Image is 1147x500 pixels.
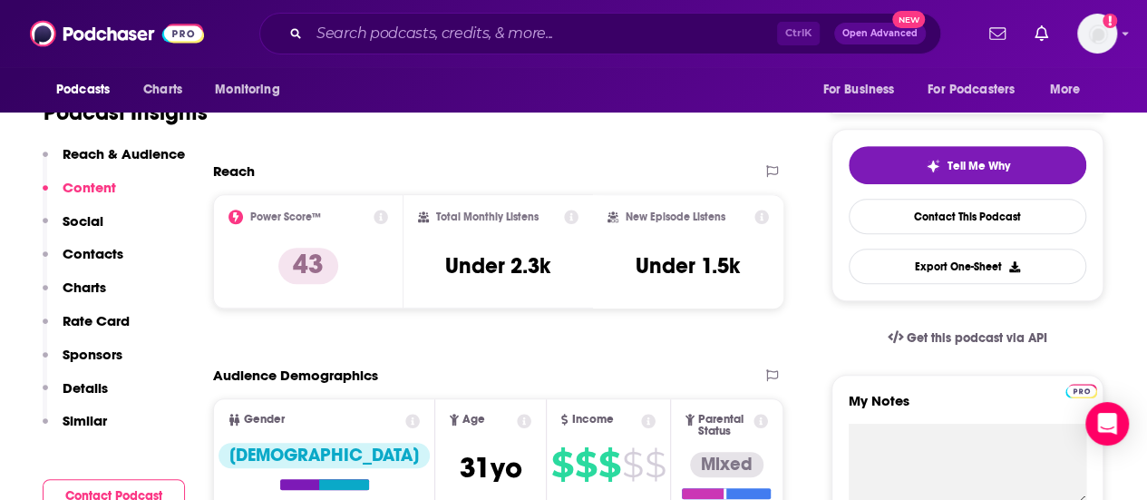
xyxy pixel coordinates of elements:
[250,211,321,223] h2: Power Score™
[143,77,182,103] span: Charts
[43,312,130,346] button: Rate Card
[1103,14,1117,28] svg: Add a profile image
[1065,384,1097,398] img: Podchaser Pro
[849,146,1086,184] button: tell me why sparkleTell Me Why
[834,23,926,44] button: Open AdvancedNew
[849,249,1086,284] button: Export One-Sheet
[571,414,613,426] span: Income
[1077,14,1117,54] span: Logged in as gabrielle.gantz
[916,73,1041,107] button: open menu
[213,162,255,180] h2: Reach
[436,211,539,223] h2: Total Monthly Listens
[982,18,1013,49] a: Show notifications dropdown
[926,159,940,173] img: tell me why sparkle
[460,450,522,485] span: 31 yo
[690,452,763,477] div: Mixed
[822,77,894,103] span: For Business
[43,279,106,312] button: Charts
[44,99,208,126] h1: Podcast Insights
[30,16,204,51] img: Podchaser - Follow, Share and Rate Podcasts
[63,212,103,230] p: Social
[777,22,820,45] span: Ctrl K
[873,316,1062,360] a: Get this podcast via API
[1085,402,1129,446] div: Open Intercom Messenger
[842,29,918,38] span: Open Advanced
[63,279,106,296] p: Charts
[213,367,378,384] h2: Audience Demographics
[645,450,666,479] span: $
[462,414,485,426] span: Age
[131,73,193,107] a: Charts
[698,414,750,437] span: Parental Status
[907,330,1047,346] span: Get this podcast via API
[1077,14,1117,54] img: User Profile
[63,312,130,329] p: Rate Card
[278,248,338,284] p: 43
[43,346,122,379] button: Sponsors
[445,252,550,279] h3: Under 2.3k
[849,199,1086,234] a: Contact This Podcast
[551,450,573,479] span: $
[43,379,108,413] button: Details
[1037,73,1103,107] button: open menu
[892,11,925,28] span: New
[44,73,133,107] button: open menu
[928,77,1015,103] span: For Podcasters
[810,73,917,107] button: open menu
[43,212,103,246] button: Social
[1065,381,1097,398] a: Pro website
[598,450,620,479] span: $
[1077,14,1117,54] button: Show profile menu
[215,77,279,103] span: Monitoring
[948,159,1010,173] span: Tell Me Why
[1050,77,1081,103] span: More
[626,211,725,223] h2: New Episode Listens
[244,414,285,426] span: Gender
[63,379,108,397] p: Details
[259,13,941,54] div: Search podcasts, credits, & more...
[309,19,777,48] input: Search podcasts, credits, & more...
[575,450,597,479] span: $
[63,245,123,262] p: Contacts
[63,145,185,162] p: Reach & Audience
[63,412,107,429] p: Similar
[1027,18,1055,49] a: Show notifications dropdown
[63,346,122,363] p: Sponsors
[56,77,110,103] span: Podcasts
[636,252,740,279] h3: Under 1.5k
[43,245,123,279] button: Contacts
[219,443,430,468] div: [DEMOGRAPHIC_DATA]
[849,392,1086,424] label: My Notes
[622,450,643,479] span: $
[63,179,116,196] p: Content
[43,412,107,446] button: Similar
[202,73,303,107] button: open menu
[43,179,116,212] button: Content
[43,145,185,179] button: Reach & Audience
